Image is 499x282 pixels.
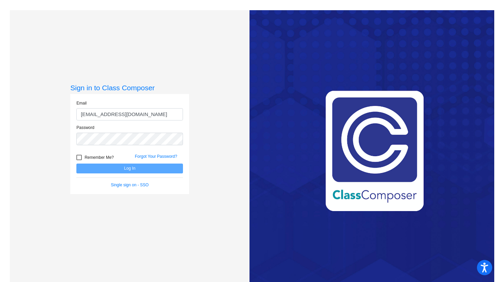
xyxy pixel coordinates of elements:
label: Password [76,125,94,131]
h3: Sign in to Class Composer [70,83,189,92]
button: Log In [76,164,183,173]
a: Forgot Your Password? [135,154,177,159]
span: Remember Me? [85,153,114,162]
label: Email [76,100,87,106]
a: Single sign on - SSO [111,183,149,187]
